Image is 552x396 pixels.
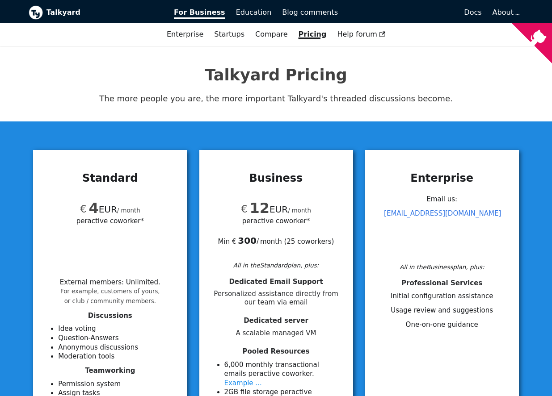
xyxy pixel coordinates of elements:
[343,5,487,20] a: Docs
[58,352,176,361] li: Moderation tools
[464,8,481,17] span: Docs
[332,27,391,42] a: Help forum
[224,360,342,388] li: 6 ,000 monthly transactional emails per active coworker .
[161,27,209,42] a: Enterprise
[210,329,342,338] span: A scalable managed VM
[231,5,277,20] a: Education
[376,279,508,288] h4: Professional Services
[224,379,262,387] a: Example ...
[210,171,342,185] h3: Business
[236,8,272,17] span: Education
[210,290,342,307] span: Personalized assistance directly from our team via email
[337,30,385,38] span: Help forum
[229,278,323,286] span: Dedicated Email Support
[210,226,342,246] div: Min € / month ( 25 coworkers )
[376,320,508,329] li: One-on-one guidance
[44,367,176,375] h4: Teamworking
[58,379,176,389] li: Permission system
[376,262,508,272] div: All in the Business plan, plus:
[282,8,338,17] span: Blog comments
[88,200,98,217] span: 4
[44,312,176,320] h4: Discussions
[288,207,311,214] small: / month
[376,192,508,260] div: Email us:
[249,200,270,217] span: 12
[242,216,310,226] span: per active coworker*
[255,30,288,38] a: Compare
[210,347,342,356] h4: Pooled Resources
[169,5,231,20] a: For Business
[241,204,288,215] span: EUR
[60,278,160,305] li: External members : Unlimited .
[80,204,117,215] span: EUR
[29,65,524,85] h1: Talkyard Pricing
[80,203,87,215] span: €
[117,207,140,214] small: / month
[44,171,176,185] h3: Standard
[241,203,248,215] span: €
[210,260,342,270] div: All in the Standard plan, plus:
[76,216,144,226] span: per active coworker*
[29,5,162,20] a: Talkyard logoTalkyard
[238,235,257,246] b: 300
[58,324,176,333] li: Idea voting
[29,5,43,20] img: Talkyard logo
[209,27,250,42] a: Startups
[58,343,176,352] li: Anonymous discussions
[29,92,524,105] p: The more people you are, the more important Talkyard's threaded discussions become.
[384,209,501,217] a: [EMAIL_ADDRESS][DOMAIN_NAME]
[277,5,343,20] a: Blog comments
[376,292,508,301] li: Initial configuration assistance
[58,333,176,343] li: Question-Answers
[174,8,225,19] span: For Business
[376,306,508,315] li: Usage review and suggestions
[376,171,508,185] h3: Enterprise
[244,317,308,325] span: Dedicated server
[46,7,162,18] b: Talkyard
[60,288,160,304] small: For example, customers of yours, or club / community members.
[493,8,518,17] a: About
[293,27,332,42] a: Pricing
